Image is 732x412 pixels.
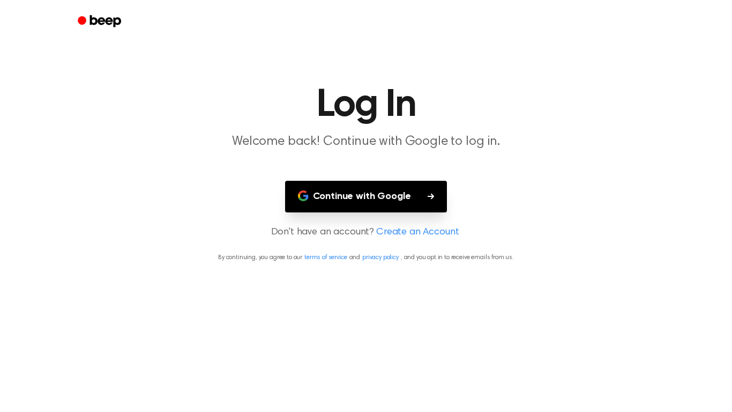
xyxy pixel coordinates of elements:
[13,225,719,240] p: Don't have an account?
[376,225,459,240] a: Create an Account
[13,253,719,262] p: By continuing, you agree to our and , and you opt in to receive emails from us.
[285,181,447,212] button: Continue with Google
[160,133,572,151] p: Welcome back! Continue with Google to log in.
[92,86,640,124] h1: Log In
[362,254,399,261] a: privacy policy
[70,11,131,32] a: Beep
[304,254,347,261] a: terms of service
